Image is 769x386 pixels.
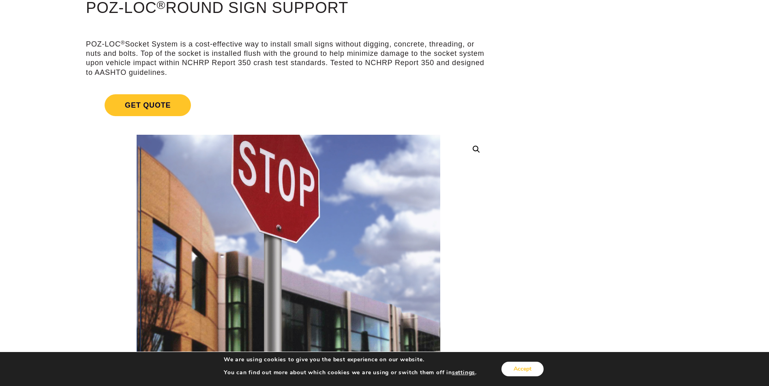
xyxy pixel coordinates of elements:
span: Get Quote [105,94,191,116]
button: settings [452,369,475,376]
button: Accept [501,362,544,376]
a: Get Quote [86,85,491,126]
p: We are using cookies to give you the best experience on our website. [224,356,477,363]
p: POZ-LOC Socket System is a cost-effective way to install small signs without digging, concrete, t... [86,40,491,78]
sup: ® [121,40,125,46]
p: You can find out more about which cookies we are using or switch them off in . [224,369,477,376]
